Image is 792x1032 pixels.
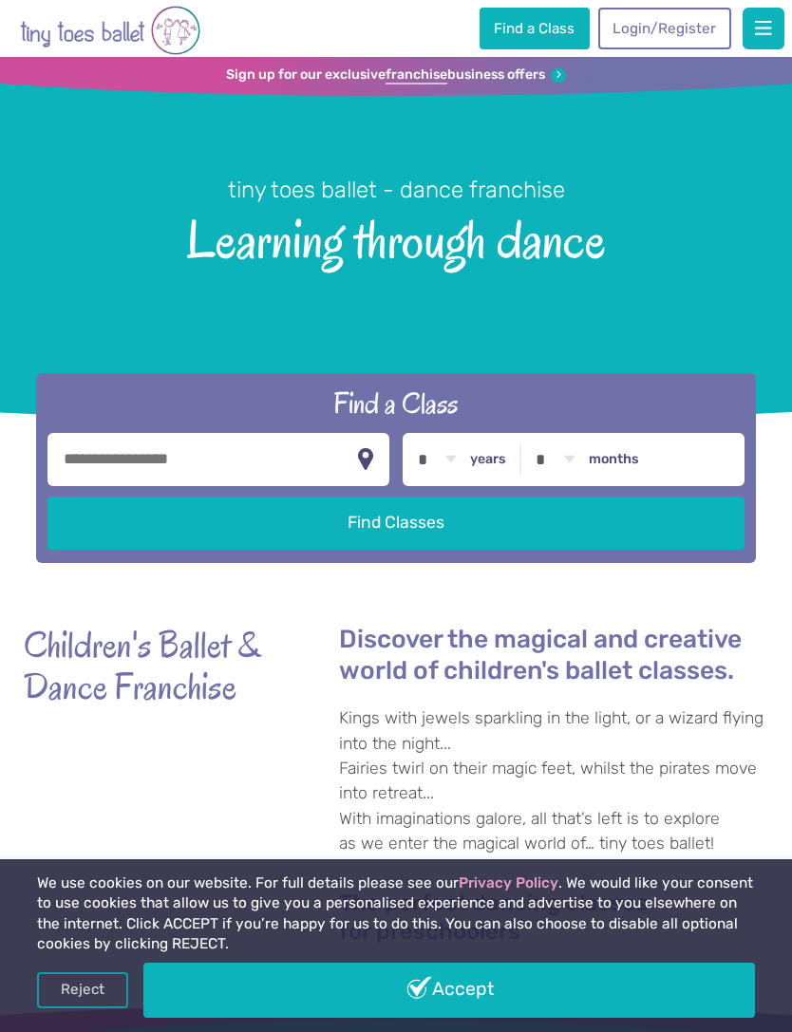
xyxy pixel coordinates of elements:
strong: franchise [386,66,447,84]
a: Login/Register [598,8,731,49]
a: Privacy Policy [459,874,558,891]
label: years [470,451,506,468]
button: Find Classes [47,497,744,550]
p: Kings with jewels sparkling in the light, or a wizard flying into the night... Fairies twirl on t... [339,705,768,855]
strong: Children's Ballet & Dance Franchise [24,624,290,707]
h2: Find a Class [47,385,744,422]
span: Learning through dance [28,206,764,269]
label: months [589,451,639,468]
small: tiny toes ballet - dance franchise [228,177,565,203]
a: Reject [37,972,128,1008]
a: Accept [143,963,755,1018]
a: Find a Class [480,8,590,49]
p: We use cookies on our website. For full details please see our . We would like your consent to us... [37,873,755,955]
h2: Discover the magical and creative world of children's ballet classes. [339,624,768,686]
img: tiny toes ballet [20,4,200,57]
a: Sign up for our exclusivefranchisebusiness offers [226,66,566,84]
